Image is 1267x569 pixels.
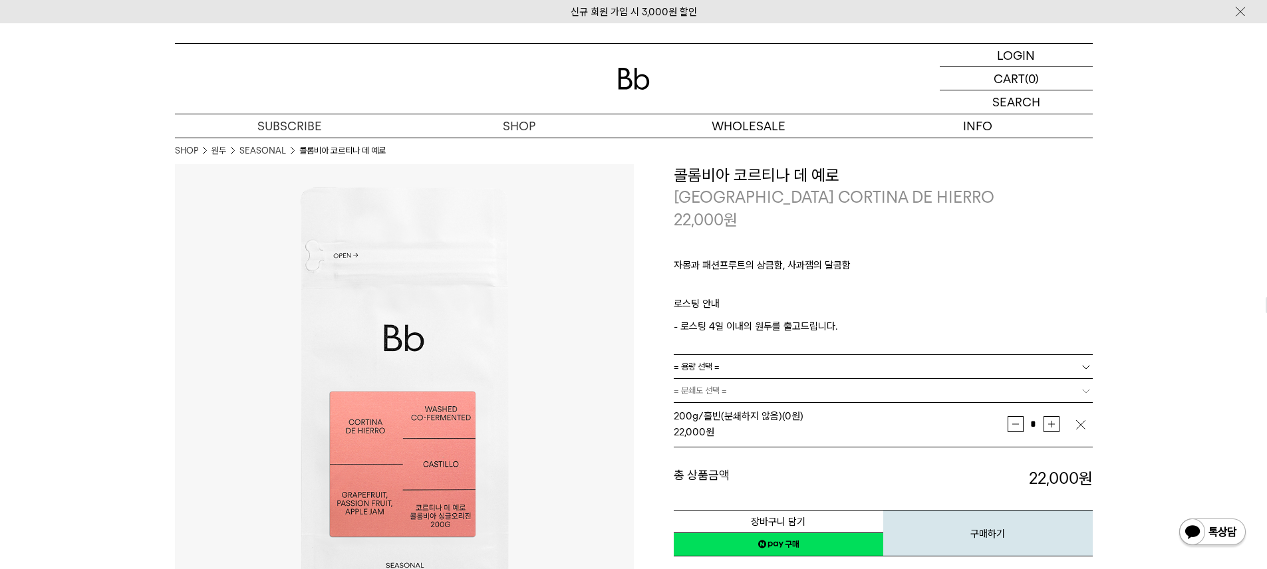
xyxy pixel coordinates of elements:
[211,144,226,158] a: 원두
[674,426,706,438] strong: 22,000
[940,67,1093,90] a: CART (0)
[674,355,720,378] span: = 용량 선택 =
[674,410,803,422] span: 200g/홀빈(분쇄하지 않음) (0원)
[239,144,286,158] a: SEASONAL
[674,164,1093,187] h3: 콜롬비아 코르티나 데 예로
[674,186,1093,209] p: [GEOGRAPHIC_DATA] CORTINA DE HIERRO
[674,257,1093,280] p: 자몽과 패션프루트의 상큼함, 사과잼의 달콤함
[940,44,1093,67] a: LOGIN
[571,6,697,18] a: 신규 회원 가입 시 3,000원 할인
[404,114,634,138] a: SHOP
[994,67,1025,90] p: CART
[1044,416,1059,432] button: 증가
[674,467,883,490] dt: 총 상품금액
[1029,469,1093,488] strong: 22,000
[175,114,404,138] a: SUBSCRIBE
[674,280,1093,296] p: ㅤ
[1178,517,1247,549] img: 카카오톡 채널 1:1 채팅 버튼
[1025,67,1039,90] p: (0)
[992,90,1040,114] p: SEARCH
[175,144,198,158] a: SHOP
[883,510,1093,556] button: 구매하기
[674,209,738,231] p: 22,000
[634,114,863,138] p: WHOLESALE
[299,144,386,158] li: 콜롬비아 코르티나 데 예로
[674,510,883,533] button: 장바구니 담기
[1074,418,1087,431] img: 삭제
[674,296,1093,318] p: 로스팅 안내
[674,532,883,556] a: 새창
[1008,416,1024,432] button: 감소
[863,114,1093,138] p: INFO
[724,210,738,229] span: 원
[674,318,1093,334] p: - 로스팅 4일 이내의 원두를 출고드립니다.
[997,44,1035,66] p: LOGIN
[674,379,727,402] span: = 분쇄도 선택 =
[618,68,650,90] img: 로고
[674,424,1008,440] div: 원
[1079,469,1093,488] b: 원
